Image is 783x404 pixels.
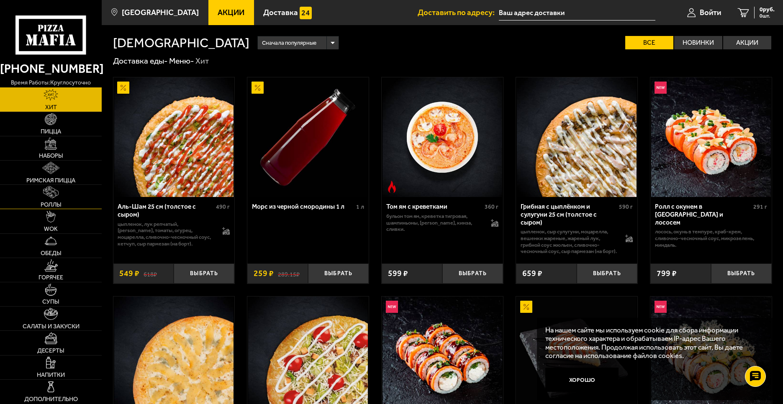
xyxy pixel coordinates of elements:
a: Грибная с цыплёнком и сулугуни 25 см (толстое с сыром) [516,77,637,197]
button: Выбрать [174,263,234,284]
img: Новинка [655,82,667,94]
p: На нашем сайте мы используем cookie для сбора информации технического характера и обрабатываем IP... [545,326,759,360]
span: 590 г [619,203,633,210]
span: 1 л [356,203,364,210]
span: Салаты и закуски [23,323,80,329]
span: 291 г [753,203,767,210]
button: Выбрать [711,263,772,284]
span: 799 ₽ [657,269,677,277]
img: Акционный [252,82,264,94]
span: Горячее [39,274,63,280]
p: цыпленок, сыр сулугуни, моцарелла, вешенки жареные, жареный лук, грибной соус Жюльен, сливочно-че... [521,228,617,254]
span: 599 ₽ [388,269,408,277]
img: Ролл с окунем в темпуре и лососем [651,77,771,197]
span: 0 руб. [760,7,775,13]
span: 659 ₽ [522,269,542,277]
button: Хорошо [545,368,619,392]
div: Ролл с окунем в [GEOGRAPHIC_DATA] и лососем [655,203,751,226]
span: Напитки [37,372,65,378]
img: Том ям с креветками [383,77,502,197]
span: 549 ₽ [119,269,139,277]
img: Аль-Шам 25 см (толстое с сыром) [114,77,234,197]
span: Дополнительно [24,396,78,402]
span: Сначала популярные [262,35,316,51]
div: Морс из черной смородины 1 л [252,203,354,211]
img: Новинка [386,301,398,313]
p: бульон том ям, креветка тигровая, шампиньоны, [PERSON_NAME], кинза, сливки. [386,213,483,233]
img: Острое блюдо [386,181,398,193]
span: Обеды [41,250,62,256]
span: Войти [700,9,721,17]
s: 618 ₽ [144,269,157,277]
span: Роллы [41,202,62,207]
a: Острое блюдоТом ям с креветками [382,77,503,197]
span: 0 шт. [760,13,775,18]
span: Наборы [39,153,63,159]
span: Римская пицца [26,177,75,183]
span: Доставить по адресу: [418,9,499,17]
input: Ваш адрес доставки [499,5,655,20]
div: Том ям с креветками [386,203,483,211]
h1: [DEMOGRAPHIC_DATA] [113,36,249,49]
label: Акции [723,36,771,49]
img: Грибная с цыплёнком и сулугуни 25 см (толстое с сыром) [517,77,637,197]
img: Акционный [117,82,129,94]
button: Выбрать [308,263,369,284]
a: НовинкаРолл с окунем в темпуре и лососем [650,77,772,197]
div: Хит [195,56,209,66]
label: Все [625,36,673,49]
span: Хит [45,104,57,110]
span: [GEOGRAPHIC_DATA] [122,9,199,17]
label: Новинки [674,36,722,49]
div: Аль-Шам 25 см (толстое с сыром) [118,203,214,218]
a: АкционныйАль-Шам 25 см (толстое с сыром) [113,77,235,197]
img: Морс из черной смородины 1 л [248,77,368,197]
img: Акционный [520,301,532,313]
span: Доставка [263,9,298,17]
a: Доставка еды- [113,56,168,66]
a: Меню- [169,56,194,66]
img: Новинка [655,301,667,313]
span: Пицца [41,128,61,134]
p: цыпленок, лук репчатый, [PERSON_NAME], томаты, огурец, моцарелла, сливочно-чесночный соус, кетчуп... [118,221,214,247]
a: АкционныйМорс из черной смородины 1 л [247,77,369,197]
div: Грибная с цыплёнком и сулугуни 25 см (толстое с сыром) [521,203,617,226]
span: 259 ₽ [254,269,274,277]
s: 289.15 ₽ [278,269,300,277]
span: 360 г [485,203,498,210]
span: Акции [218,9,244,17]
span: 490 г [216,203,230,210]
span: Супы [42,299,59,304]
p: лосось, окунь в темпуре, краб-крем, сливочно-чесночный соус, микрозелень, миндаль. [655,228,767,248]
button: Выбрать [442,263,503,284]
span: Десерты [37,348,64,353]
span: WOK [44,226,58,232]
img: 15daf4d41897b9f0e9f617042186c801.svg [300,7,312,19]
button: Выбрать [577,263,637,284]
